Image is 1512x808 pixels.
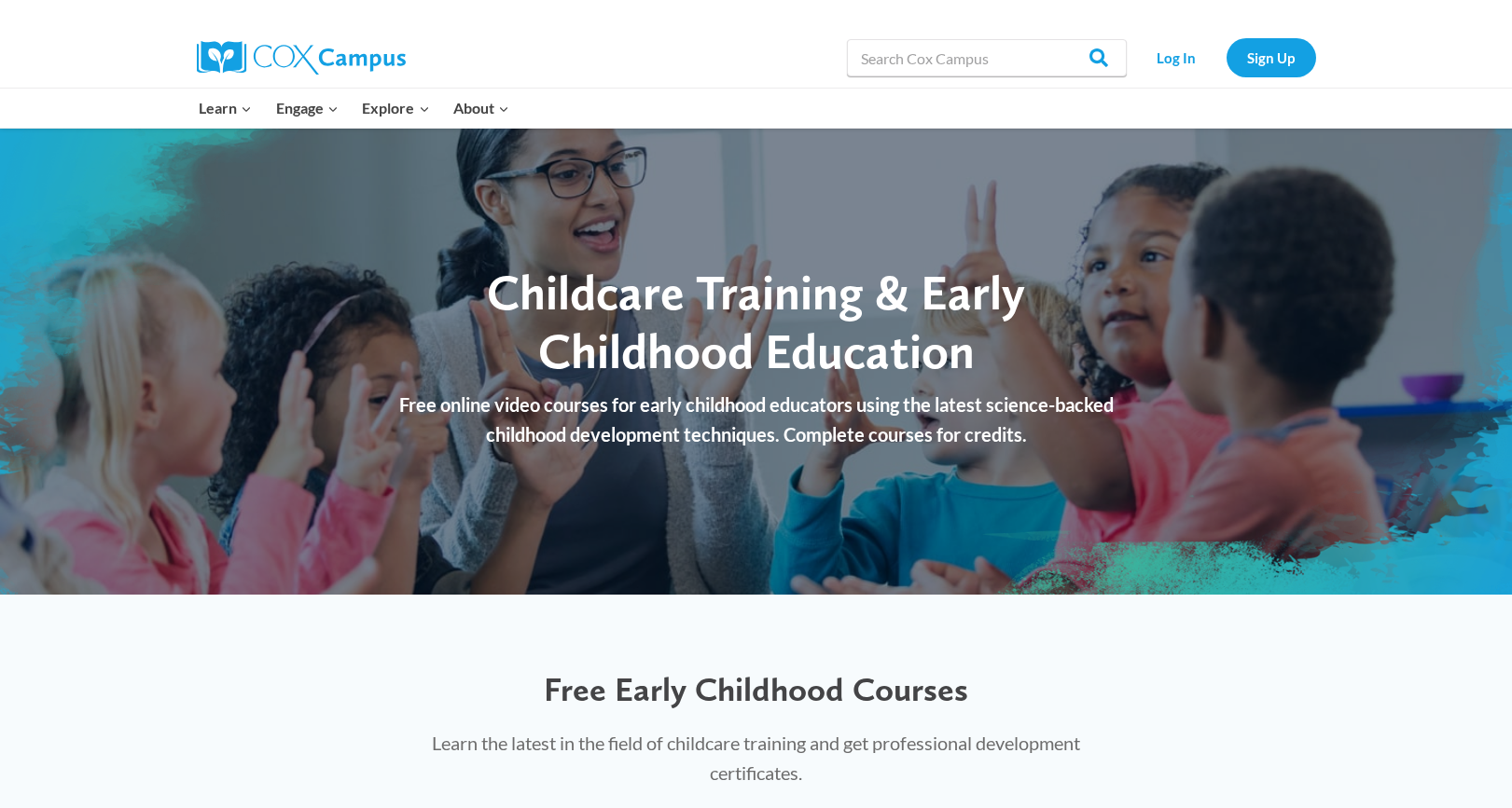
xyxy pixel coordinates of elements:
span: Free Early Childhood Courses [544,669,968,709]
span: Explore [362,96,429,120]
a: Log In [1136,38,1217,76]
nav: Secondary Navigation [1136,38,1316,76]
span: About [453,96,509,120]
span: Engage [276,96,339,120]
input: Search Cox Campus [847,39,1127,76]
nav: Primary Navigation [187,89,521,128]
span: Childcare Training & Early Childhood Education [487,263,1025,379]
span: Learn [199,96,252,120]
p: Learn the latest in the field of childcare training and get professional development certificates. [395,728,1117,787]
a: Sign Up [1227,38,1316,76]
p: Free online video courses for early childhood educators using the latest science-backed childhood... [379,390,1134,449]
img: Cox Campus [197,41,406,75]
